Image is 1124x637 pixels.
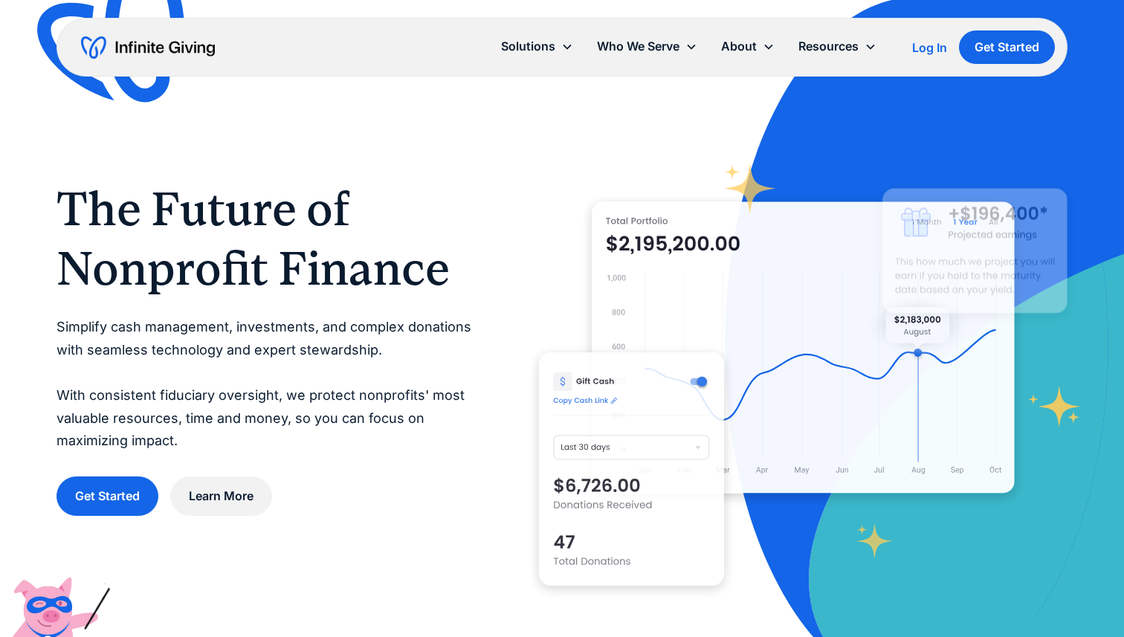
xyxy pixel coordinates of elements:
[798,36,859,56] div: Resources
[539,352,724,586] img: donation software for nonprofits
[56,179,479,298] h1: The Future of Nonprofit Finance
[959,30,1055,64] a: Get Started
[912,42,947,54] div: Log In
[81,36,215,59] a: home
[170,476,272,516] a: Learn More
[592,201,1015,494] img: nonprofit donation platform
[501,36,555,56] div: Solutions
[597,36,679,56] div: Who We Serve
[709,30,787,62] div: About
[56,476,158,516] a: Get Started
[56,316,479,453] p: Simplify cash management, investments, and complex donations with seamless technology and expert ...
[912,39,947,56] a: Log In
[585,30,709,62] div: Who We Serve
[1028,386,1081,427] img: fundraising star
[489,30,585,62] div: Solutions
[721,36,757,56] div: About
[787,30,888,62] div: Resources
